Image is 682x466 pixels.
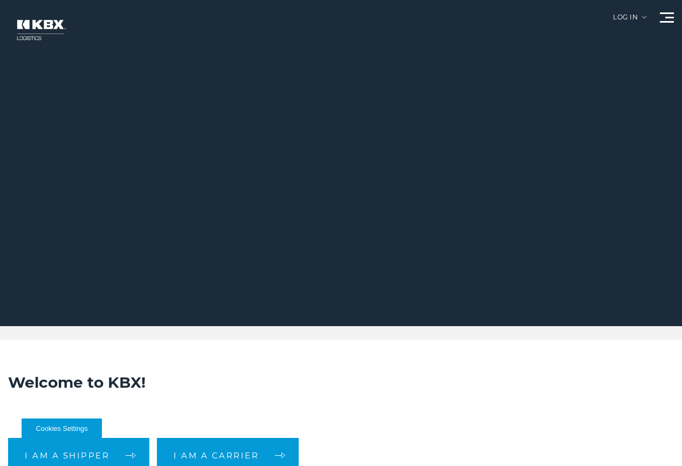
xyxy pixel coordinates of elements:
[8,11,73,49] img: kbx logo
[613,14,646,29] div: Log in
[8,372,674,393] h2: Welcome to KBX!
[22,418,102,439] button: Cookies Settings
[642,16,646,18] img: arrow
[25,451,109,460] span: I am a shipper
[174,451,259,460] span: I am a carrier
